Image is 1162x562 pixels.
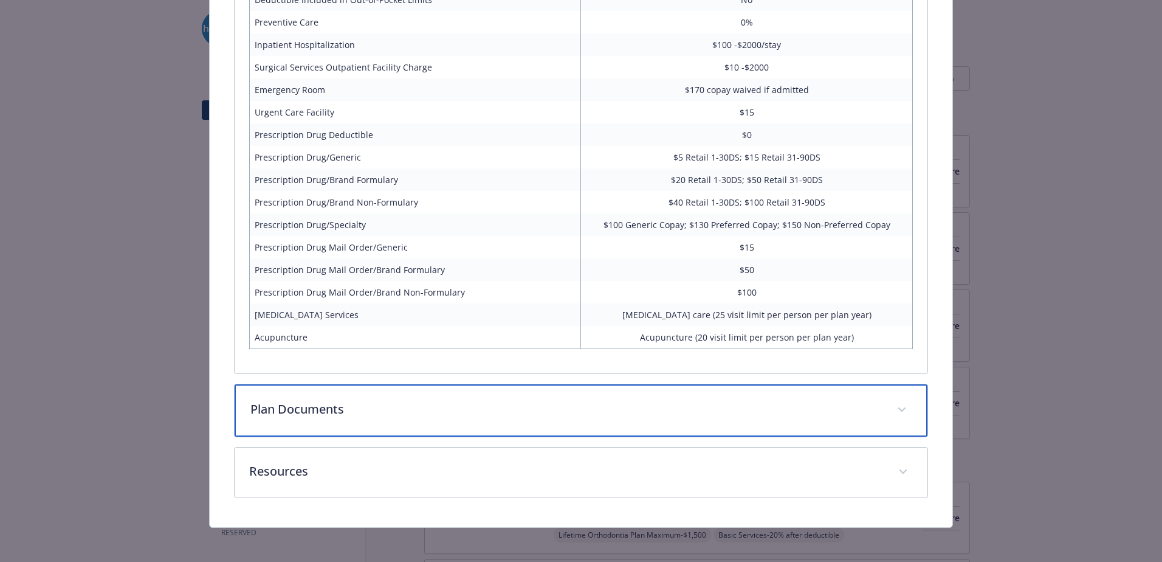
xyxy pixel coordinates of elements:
[581,168,912,191] td: $20 Retail 1-30DS; $50 Retail 31-90DS
[250,33,581,56] td: Inpatient Hospitalization
[250,123,581,146] td: Prescription Drug Deductible
[581,33,912,56] td: $100 -$2000/stay
[581,326,912,349] td: Acupuncture (20 visit limit per person per plan year)
[250,191,581,213] td: Prescription Drug/Brand Non-Formulary
[250,281,581,304] td: Prescription Drug Mail Order/Brand Non-Formulary
[250,304,581,326] td: [MEDICAL_DATA] Services
[250,326,581,349] td: Acupuncture
[581,281,912,304] td: $100
[235,384,927,437] div: Plan Documents
[581,236,912,258] td: $15
[250,168,581,191] td: Prescription Drug/Brand Formulary
[250,146,581,168] td: Prescription Drug/Generic
[250,78,581,101] td: Emergency Room
[581,146,912,168] td: $5 Retail 1-30DS; $15 Retail 31-90DS
[249,462,884,480] p: Resources
[581,101,912,123] td: $15
[581,258,912,281] td: $50
[250,213,581,236] td: Prescription Drug/Specialty
[581,191,912,213] td: $40 Retail 1-30DS; $100 Retail 31-90DS
[250,101,581,123] td: Urgent Care Facility
[581,78,912,101] td: $170 copay waived if admitted
[235,448,927,498] div: Resources
[250,11,581,33] td: Preventive Care
[250,56,581,78] td: Surgical Services Outpatient Facility Charge
[581,56,912,78] td: $10 -$2000
[250,400,882,418] p: Plan Documents
[581,304,912,326] td: [MEDICAL_DATA] care (25 visit limit per person per plan year)
[581,11,912,33] td: 0%
[581,123,912,146] td: $0
[250,236,581,258] td: Prescription Drug Mail Order/Generic
[581,213,912,236] td: $100 Generic Copay; $130 Preferred Copay; $150 Non-Preferred Copay
[250,258,581,281] td: Prescription Drug Mail Order/Brand Formulary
